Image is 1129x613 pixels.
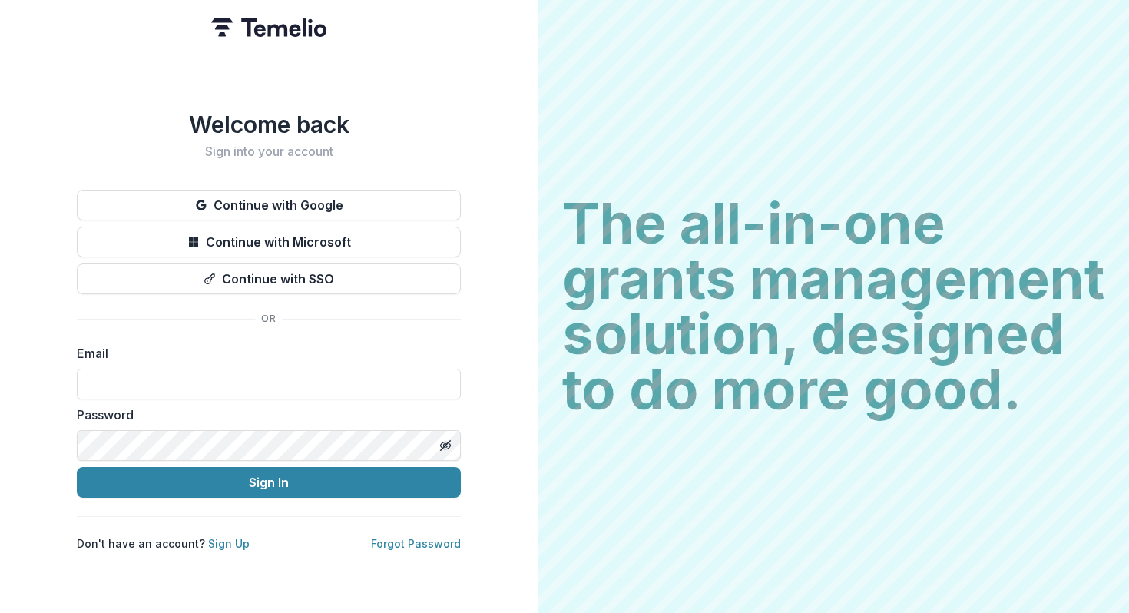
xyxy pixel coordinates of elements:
button: Sign In [77,467,461,498]
a: Forgot Password [371,537,461,550]
img: Temelio [211,18,326,37]
a: Sign Up [208,537,250,550]
button: Toggle password visibility [433,433,458,458]
button: Continue with SSO [77,263,461,294]
h2: Sign into your account [77,144,461,159]
p: Don't have an account? [77,535,250,552]
h1: Welcome back [77,111,461,138]
label: Password [77,406,452,424]
button: Continue with Google [77,190,461,220]
button: Continue with Microsoft [77,227,461,257]
label: Email [77,344,452,363]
